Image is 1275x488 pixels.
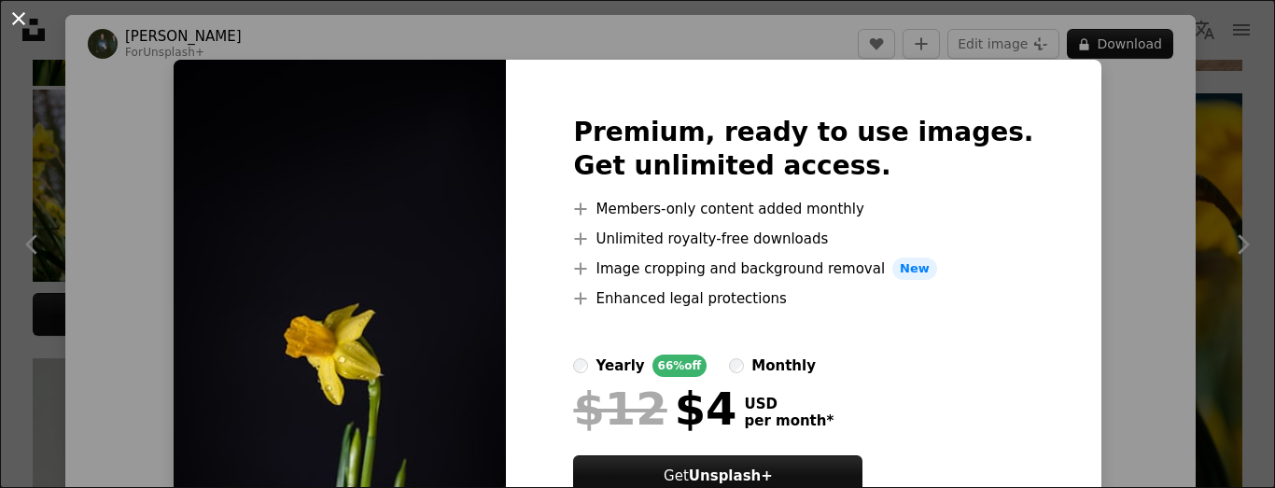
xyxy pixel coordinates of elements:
[573,384,666,433] span: $12
[573,384,736,433] div: $4
[573,198,1033,220] li: Members-only content added monthly
[751,355,816,377] div: monthly
[573,258,1033,280] li: Image cropping and background removal
[744,396,834,412] span: USD
[892,258,937,280] span: New
[744,412,834,429] span: per month *
[652,355,708,377] div: 66% off
[573,116,1033,183] h2: Premium, ready to use images. Get unlimited access.
[573,228,1033,250] li: Unlimited royalty-free downloads
[595,355,644,377] div: yearly
[573,287,1033,310] li: Enhanced legal protections
[573,358,588,373] input: yearly66%off
[729,358,744,373] input: monthly
[689,467,773,484] strong: Unsplash+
